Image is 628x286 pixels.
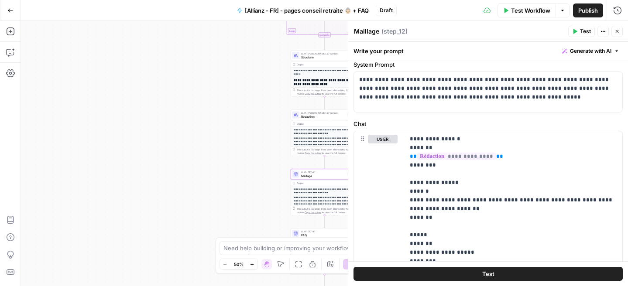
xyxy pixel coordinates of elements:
span: [Allianz - FR] - pages conseil retraite 👵🏻 + FAQ [245,6,369,15]
span: LLM · GPT-4.1 [301,170,346,174]
button: Publish [573,3,603,17]
span: LLM · [PERSON_NAME] 3.7 Sonnet [301,52,347,55]
span: ( step_12 ) [381,27,408,36]
span: LLM · GPT-4.1 [301,230,346,233]
label: Chat [353,119,623,128]
g: Edge from step_1 to step_10 [324,97,325,109]
span: Maillage [301,174,346,178]
span: Test [482,269,494,278]
div: LLM · GPT-4.1FAQStep 11Output<loremip> ## Dolorsitam consectet adipiscing : elitseddo eiu tempori... [291,228,358,275]
span: Rédaction [301,114,346,119]
g: Edge from step_3-iteration-end to step_1 [324,37,325,50]
span: Draft [380,7,393,14]
span: LLM · [PERSON_NAME] 3.7 Sonnet [301,111,346,115]
button: [Allianz - FR] - pages conseil retraite 👵🏻 + FAQ [232,3,374,17]
span: FAQ [301,233,346,237]
div: Write your prompt [348,42,628,60]
button: Generate with AI [559,45,623,57]
div: Complete [291,33,358,37]
span: Publish [578,6,598,15]
button: Test [568,26,595,37]
span: Test [580,27,591,35]
button: Test [353,267,623,281]
button: Test Workflow [498,3,556,17]
g: Edge from step_12 to step_11 [324,215,325,228]
div: This output is too large & has been abbreviated for review. to view the full content. [297,148,357,155]
span: Test Workflow [511,6,550,15]
span: Copy the output [305,92,321,95]
span: Generate with AI [570,47,611,55]
div: This output is too large & has been abbreviated for review. to view the full content. [297,207,357,214]
div: This output is too large & has been abbreviated for review. to view the full content. [297,89,357,95]
div: Output [297,63,352,66]
label: System Prompt [353,60,623,69]
g: Edge from step_10 to step_12 [324,156,325,169]
span: Structure [301,55,347,59]
div: Complete [318,33,331,37]
span: 50% [234,261,244,268]
textarea: Maillage [354,27,379,36]
div: Output [297,122,352,126]
span: Copy the output [305,152,321,154]
button: user [368,135,398,143]
span: Copy the output [305,211,321,214]
div: Output [297,181,352,185]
